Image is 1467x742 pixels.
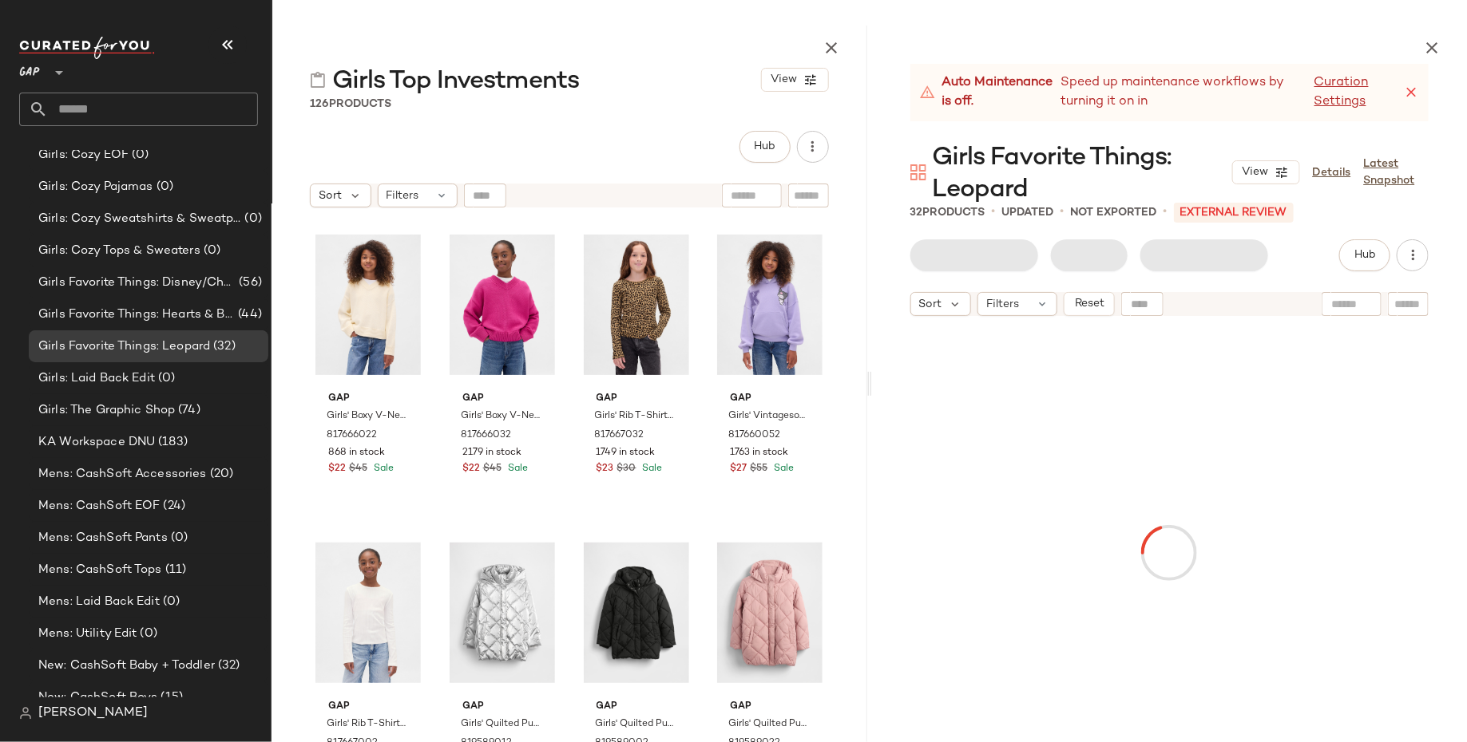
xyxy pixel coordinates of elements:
[595,428,644,443] span: 817667032
[753,140,775,153] span: Hub
[910,204,985,221] div: Products
[38,274,236,292] span: Girls Favorite Things: Disney/Characters
[1061,203,1065,222] span: •
[175,401,200,420] span: (74)
[462,446,521,460] span: 2179 in stock
[310,72,326,88] img: svg%3e
[920,73,1404,112] div: Speed up maintenance workflows by turning it on in
[310,98,329,110] span: 126
[640,464,663,474] span: Sale
[38,306,235,324] span: Girls Favorite Things: Hearts & Bows
[38,178,153,196] span: Girls: Cozy Pajamas
[38,146,129,164] span: Girls: Cozy EOF
[38,369,155,388] span: Girls: Laid Back Edit
[236,274,262,292] span: (56)
[730,392,810,406] span: Gap
[584,224,689,385] img: cn60094865.jpg
[38,242,200,260] span: Girls: Cozy Tops & Sweaters
[38,465,207,483] span: Mens: CashSoft Accessories
[461,717,541,732] span: Girls' Quilted Puffer Coat by Gap Silver Size M (8)
[505,464,528,474] span: Sale
[328,700,408,714] span: Gap
[1074,298,1104,310] span: Reset
[158,689,184,707] span: (15)
[19,37,155,59] img: cfy_white_logo.C9jOOHJF.svg
[332,65,579,97] span: Girls Top Investments
[38,593,160,611] span: Mens: Laid Back Edit
[461,428,511,443] span: 817666032
[597,700,676,714] span: Gap
[162,561,187,579] span: (11)
[730,446,788,460] span: 1763 in stock
[450,224,555,385] img: cn60100705.jpg
[462,700,542,714] span: Gap
[992,203,996,222] span: •
[38,529,168,547] span: Mens: CashSoft Pants
[761,68,828,92] button: View
[584,532,689,693] img: cn60529429.jpg
[155,369,175,388] span: (0)
[1354,249,1376,262] span: Hub
[728,428,780,443] span: 817660052
[160,593,180,611] span: (0)
[910,164,926,180] img: svg%3e
[1232,160,1299,184] button: View
[153,178,173,196] span: (0)
[910,207,923,219] span: 32
[617,462,636,476] span: $30
[728,717,808,732] span: Girls' Quilted Puffer Coat by Gap Antique Pink Size XS (4/5)
[38,433,155,452] span: KA Workspace DNU
[371,464,394,474] span: Sale
[986,296,1019,313] span: Filters
[328,392,408,406] span: Gap
[730,700,810,714] span: Gap
[461,409,541,424] span: Girls' Boxy V-Neck Sweater by Gap Bright Fuchsia Size S (6/7)
[315,532,421,693] img: cn60095694.jpg
[483,462,502,476] span: $45
[328,446,385,460] span: 868 in stock
[1313,164,1351,181] a: Details
[137,625,157,643] span: (0)
[919,296,942,313] span: Sort
[19,54,40,83] span: GAP
[38,497,161,515] span: Mens: CashSoft EOF
[1064,292,1115,316] button: Reset
[462,392,542,406] span: Gap
[1339,239,1390,271] button: Hub
[38,689,158,707] span: New: CashSoft Boys
[771,464,794,474] span: Sale
[129,146,149,164] span: (0)
[38,561,162,579] span: Mens: CashSoft Tops
[597,392,676,406] span: Gap
[717,224,823,385] img: cn60094985.jpg
[168,529,188,547] span: (0)
[349,462,367,476] span: $45
[450,532,555,693] img: cn60529789.jpg
[155,433,188,452] span: (183)
[597,446,656,460] span: 1749 in stock
[1164,203,1168,222] span: •
[1314,73,1403,112] a: Curation Settings
[933,142,1233,206] span: Girls Favorite Things: Leopard
[38,704,148,723] span: [PERSON_NAME]
[770,73,797,86] span: View
[327,409,406,424] span: Girls' Boxy V-Neck Sweater by Gap [PERSON_NAME] Size L (10)
[207,465,234,483] span: (20)
[38,657,215,675] span: New: CashSoft Baby + Toddler
[327,717,406,732] span: Girls' Rib T-Shirt by Gap New Off White Size S (6/7)
[462,462,480,476] span: $22
[728,409,808,424] span: Girls' Vintagesoft Graphic Hoodie by Gap Warm Violet Size S (6/7)
[310,96,391,112] div: Products
[595,409,675,424] span: Girls' Rib T-Shirt by Gap Leopard Size S (6/7)
[38,625,137,643] span: Mens: Utility Edit
[730,462,747,476] span: $27
[739,131,791,163] button: Hub
[1071,204,1157,221] p: Not Exported
[750,462,767,476] span: $55
[1002,204,1054,221] p: updated
[942,73,1061,112] strong: Auto Maintenance is off.
[38,337,210,356] span: Girls Favorite Things: Leopard
[319,187,342,204] span: Sort
[19,707,32,720] img: svg%3e
[327,428,377,443] span: 817666022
